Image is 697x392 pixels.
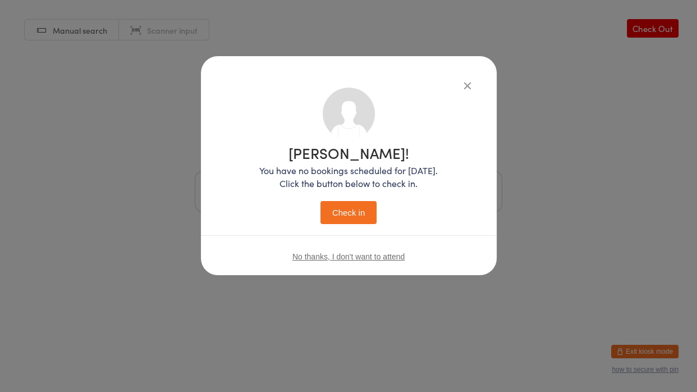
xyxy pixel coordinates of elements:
[259,145,438,160] h1: [PERSON_NAME]!
[320,201,377,224] button: Check in
[259,164,438,190] p: You have no bookings scheduled for [DATE]. Click the button below to check in.
[292,252,405,261] button: No thanks, I don't want to attend
[323,88,375,140] img: no_photo.png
